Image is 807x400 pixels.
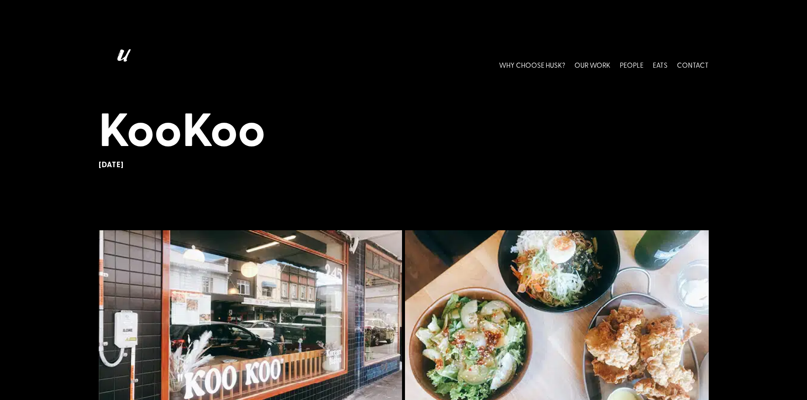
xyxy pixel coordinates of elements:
h6: [DATE] [99,160,709,169]
a: PEOPLE [620,46,643,83]
a: EATS [653,46,668,83]
h1: KooKoo [99,100,709,160]
a: CONTACT [677,46,709,83]
img: Husk logo [99,46,145,83]
a: OUR WORK [574,46,610,83]
a: WHY CHOOSE HUSK? [499,46,565,83]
